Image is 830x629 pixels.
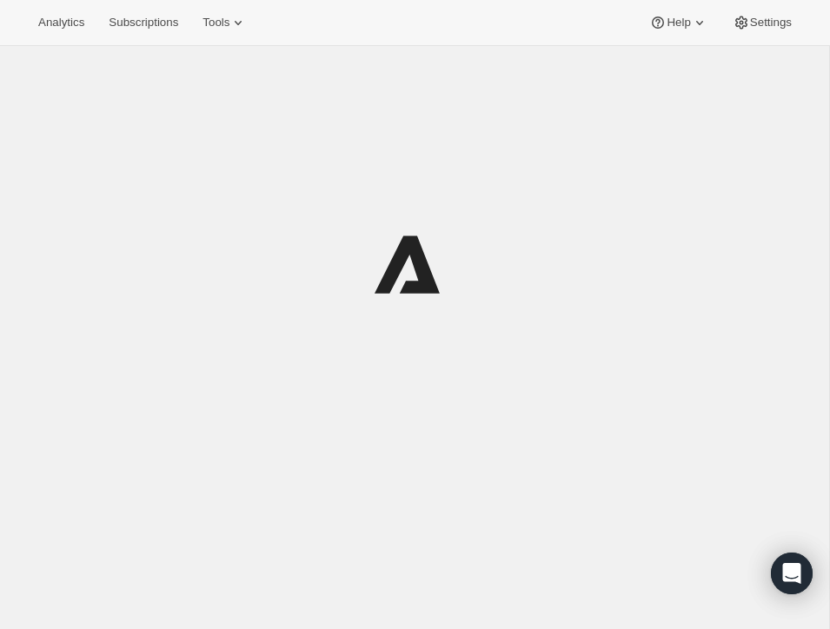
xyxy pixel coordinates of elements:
button: Subscriptions [98,10,189,35]
span: Tools [203,16,229,30]
button: Tools [192,10,257,35]
button: Help [639,10,718,35]
span: Help [667,16,690,30]
div: Open Intercom Messenger [771,553,813,594]
span: Analytics [38,16,84,30]
button: Analytics [28,10,95,35]
span: Settings [750,16,792,30]
span: Subscriptions [109,16,178,30]
button: Settings [722,10,802,35]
